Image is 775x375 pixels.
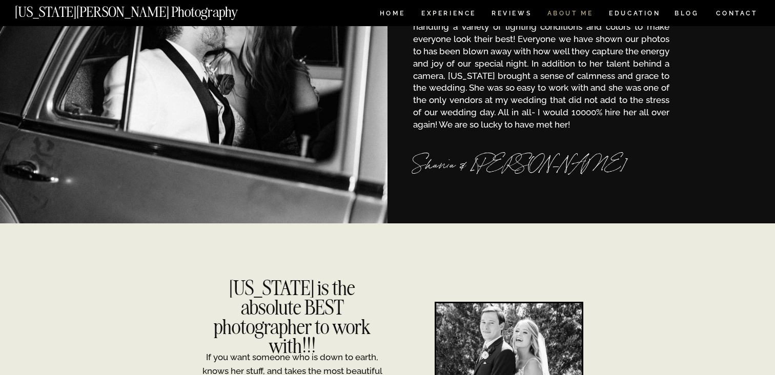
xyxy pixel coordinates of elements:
[492,10,530,19] a: REVIEWS
[208,279,376,336] h2: [US_STATE] is the absolute BEST photographer to work with!!!
[675,10,699,19] a: BLOG
[15,5,272,14] a: [US_STATE][PERSON_NAME] Photography
[547,10,594,19] a: ABOUT ME
[608,10,662,19] a: EDUCATION
[421,10,475,19] a: Experience
[413,156,669,178] h3: Shania & [PERSON_NAME]
[716,8,758,19] a: CONTACT
[378,10,407,19] a: HOME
